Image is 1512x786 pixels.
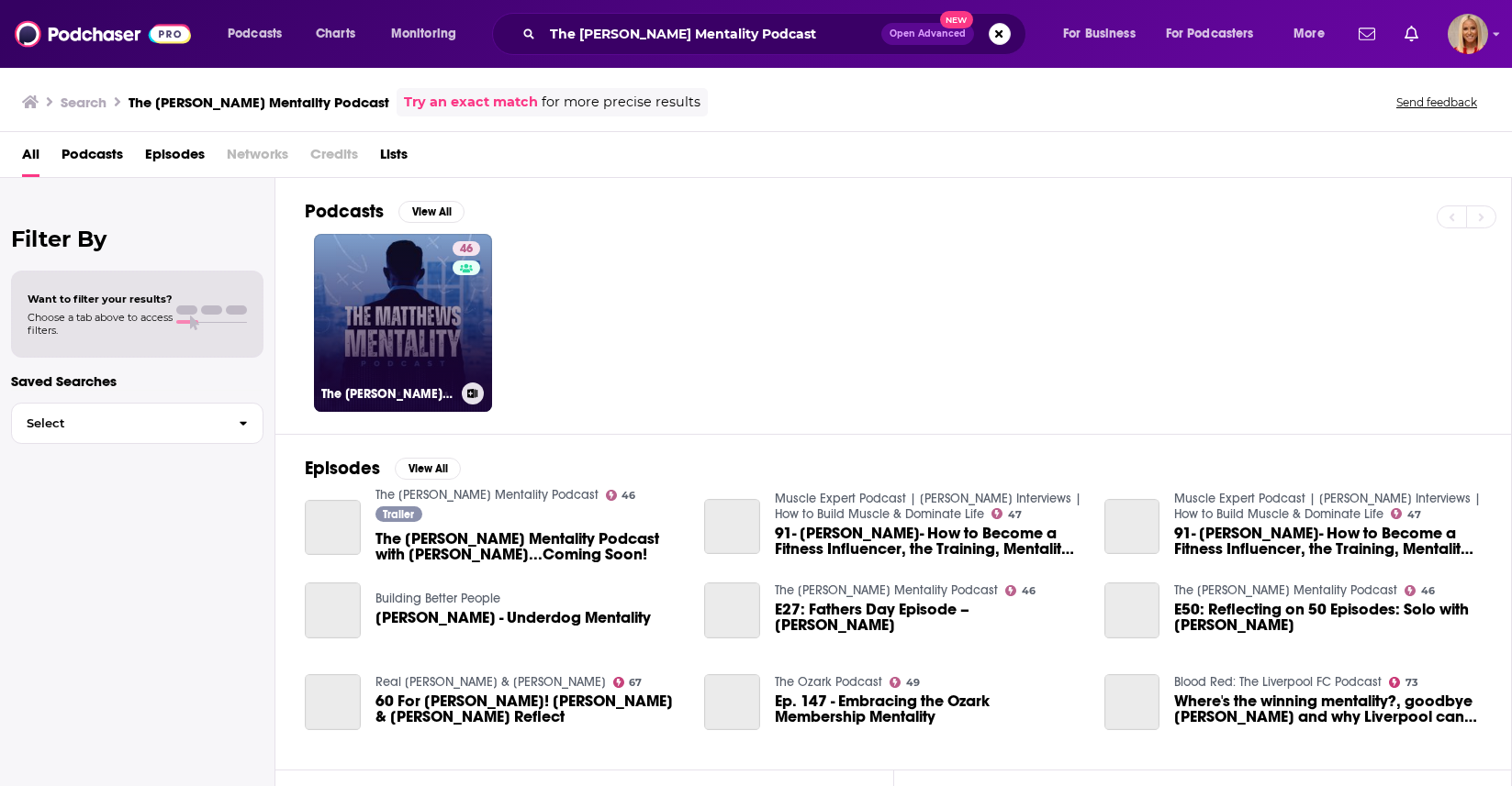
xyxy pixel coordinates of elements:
span: [PERSON_NAME] - Underdog Mentality [375,610,651,625]
span: The [PERSON_NAME] Mentality Podcast with [PERSON_NAME]...Coming Soon! [375,531,683,562]
span: 67 [629,679,642,687]
h2: Episodes [305,457,380,480]
span: For Podcasters [1166,21,1254,47]
a: Podcasts [62,139,123,177]
a: Kevin Matthews - Underdog Mentality [375,610,651,625]
button: open menu [1154,19,1281,49]
a: 46The [PERSON_NAME] Mentality Podcast [314,234,492,412]
a: E27: Fathers Day Episode – Clay Matthews Jr. [775,602,1082,633]
span: 91- [PERSON_NAME]- How to Become a Fitness Influencer, the Training, Mentality and Business Building [1174,526,1482,557]
a: The Ozark Podcast [775,674,882,690]
a: The Matthews Mentality Podcast [775,582,998,598]
button: Show profile menu [1448,14,1488,54]
h2: Podcasts [305,200,384,223]
h3: The [PERSON_NAME] Mentality Podcast [129,94,389,111]
a: E50: Reflecting on 50 Episodes: Solo with Kyle Matthews [1174,602,1482,633]
input: Search podcasts, credits, & more... [543,19,881,49]
a: The Matthews Mentality Podcast [375,487,599,503]
a: Lists [380,139,408,177]
a: E27: Fathers Day Episode – Clay Matthews Jr. [704,582,760,638]
a: 60 For Matthews! Adam Oates & Gord Stellick Reflect [305,674,361,730]
a: 91- Mike Matthews- How to Become a Fitness Influencer, the Training, Mentality and Business Building [1104,499,1160,555]
button: open menu [1281,19,1348,49]
span: 60 For [PERSON_NAME]! [PERSON_NAME] & [PERSON_NAME] Reflect [375,693,683,725]
h3: Search [61,94,106,111]
a: 60 For Matthews! Adam Oates & Gord Stellick Reflect [375,693,683,725]
img: Podchaser - Follow, Share and Rate Podcasts [15,17,191,51]
span: For Business [1063,21,1136,47]
a: Kevin Matthews - Underdog Mentality [305,582,361,638]
h2: Filter By [11,226,263,252]
a: Where's the winning mentality?, goodbye Ayre and why Liverpool can have no more excuses [1104,674,1160,730]
span: New [940,11,973,28]
a: 46 [453,241,480,256]
a: Muscle Expert Podcast | Ben Pakulski Interviews | How to Build Muscle & Dominate Life [775,491,1081,522]
a: Ep. 147 - Embracing the Ozark Membership Mentality [775,693,1082,725]
a: 91- Mike Matthews- How to Become a Fitness Influencer, the Training, Mentality and Business Building [704,499,760,555]
span: 49 [906,679,920,687]
a: 49 [890,677,920,688]
button: View All [395,458,461,480]
a: 67 [613,677,643,688]
p: Saved Searches [11,372,263,390]
span: E27: Fathers Day Episode – [PERSON_NAME] [775,602,1082,633]
button: open menu [1050,19,1159,49]
a: The Matthews Mentality Podcast [1174,582,1397,598]
a: Show notifications dropdown [1351,18,1383,50]
a: Episodes [145,139,205,177]
span: 73 [1406,679,1418,687]
button: open menu [378,19,480,49]
span: Monitoring [391,21,456,47]
a: 91- Mike Matthews- How to Become a Fitness Influencer, the Training, Mentality and Business Building [775,526,1082,557]
a: Muscle Expert Podcast | Ben Pakulski Interviews | How to Build Muscle & Dominate Life [1174,491,1481,522]
span: E50: Reflecting on 50 Episodes: Solo with [PERSON_NAME] [1174,602,1482,633]
span: Select [12,417,224,429]
a: The Matthews Mentality Podcast with Kyle Matthews...Coming Soon! [305,500,361,556]
span: for more precise results [542,92,700,113]
span: More [1294,21,1325,47]
span: 47 [1008,511,1022,519]
button: Select [11,403,263,444]
a: 73 [1389,677,1418,688]
a: E50: Reflecting on 50 Episodes: Solo with Kyle Matthews [1104,582,1160,638]
button: Send feedback [1391,94,1483,110]
a: 47 [991,508,1022,519]
a: The Matthews Mentality Podcast with Kyle Matthews...Coming Soon! [375,531,683,562]
span: Credits [310,139,358,177]
div: Search podcasts, credits, & more... [510,13,1044,55]
a: All [22,139,39,177]
span: Want to filter your results? [28,293,173,305]
span: Where's the winning mentality?, goodbye [PERSON_NAME] and why Liverpool can have no more excuses [1174,693,1482,725]
span: 47 [1407,511,1421,519]
a: PodcastsView All [305,200,465,223]
span: Podcasts [228,21,282,47]
a: 46 [1405,585,1435,596]
a: Try an exact match [404,92,538,113]
h3: The [PERSON_NAME] Mentality Podcast [321,386,454,402]
span: Networks [227,139,288,177]
a: 46 [1005,585,1036,596]
a: Blood Red: The Liverpool FC Podcast [1174,674,1382,690]
span: 91- [PERSON_NAME]- How to Become a Fitness Influencer, the Training, Mentality and Business Building [775,526,1082,557]
a: Charts [304,19,366,49]
a: Ep. 147 - Embracing the Ozark Membership Mentality [704,674,760,730]
span: Logged in as KymberleeBolden [1448,14,1488,54]
button: View All [398,201,465,223]
span: 46 [1022,587,1036,595]
span: Charts [316,21,355,47]
span: 46 [1421,587,1435,595]
span: Trailer [383,509,414,520]
button: open menu [215,19,306,49]
img: User Profile [1448,14,1488,54]
button: Open AdvancedNew [881,23,974,45]
span: 46 [622,492,635,500]
span: Open Advanced [890,29,966,39]
a: 47 [1391,508,1421,519]
span: Choose a tab above to access filters. [28,311,173,337]
a: Building Better People [375,591,500,606]
a: 46 [606,490,636,501]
